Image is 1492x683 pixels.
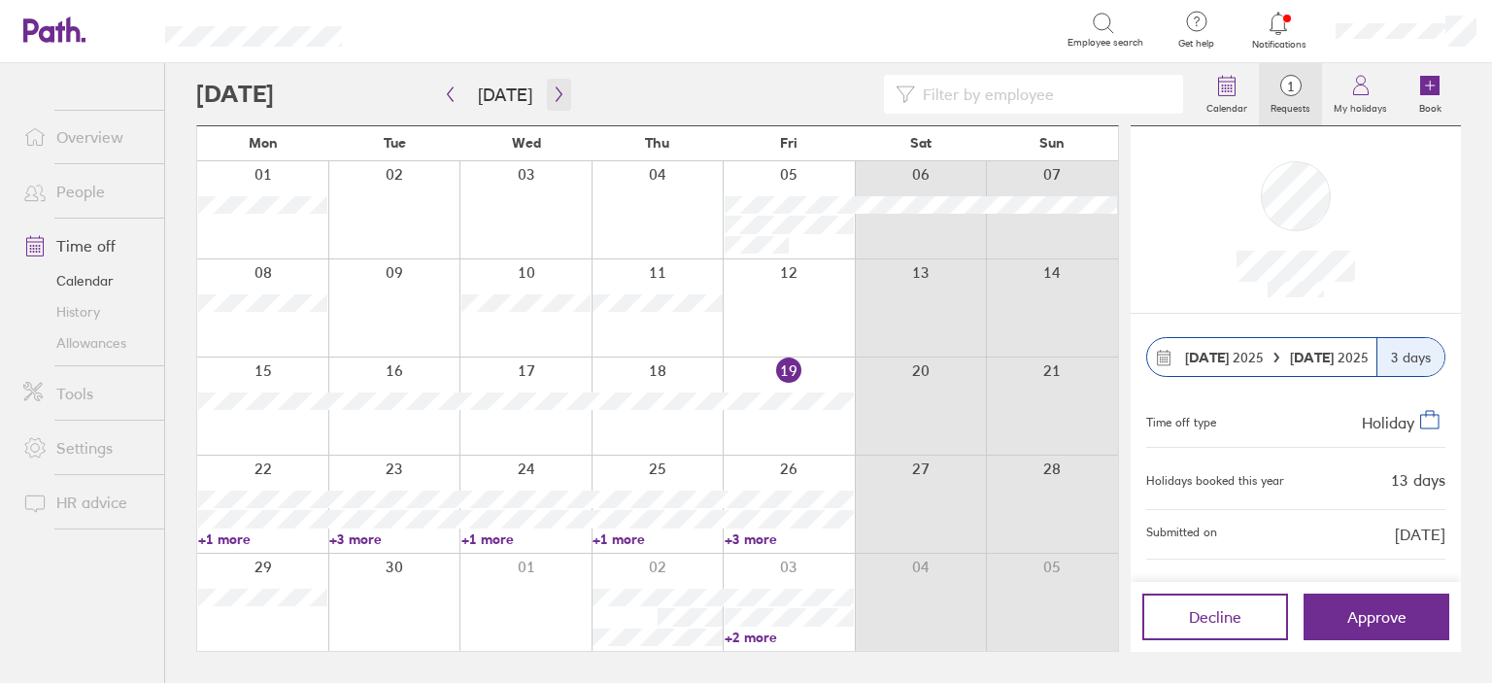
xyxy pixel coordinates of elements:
button: [DATE] [462,79,548,111]
span: 1 [1259,79,1322,94]
div: Holidays booked this year [1146,474,1284,488]
a: +3 more [725,530,854,548]
a: Notifications [1247,10,1310,51]
label: Requests [1259,97,1322,115]
span: Employee search [1068,37,1143,49]
input: Filter by employee [915,76,1171,113]
label: Book [1407,97,1453,115]
span: 2025 [1290,350,1369,365]
span: Sun [1039,135,1065,151]
span: Submitted on [1146,526,1217,543]
a: Allowances [8,327,164,359]
a: +1 more [198,530,327,548]
div: 13 days [1391,471,1445,489]
a: Calendar [8,265,164,296]
span: Holiday [1362,413,1414,432]
a: Settings [8,428,164,467]
div: 3 days [1376,338,1444,376]
label: My holidays [1322,97,1399,115]
div: Time off type [1146,408,1216,431]
button: Decline [1142,594,1288,640]
div: Search [394,20,444,38]
span: Get help [1165,38,1228,50]
span: Mon [249,135,278,151]
span: 2025 [1185,350,1264,365]
span: Tue [384,135,406,151]
button: Approve [1304,594,1449,640]
a: 1Requests [1259,63,1322,125]
a: +2 more [725,629,854,646]
a: +1 more [593,530,722,548]
strong: [DATE] [1290,349,1338,366]
label: Calendar [1195,97,1259,115]
span: Wed [512,135,541,151]
span: Sat [910,135,932,151]
a: HR advice [8,483,164,522]
a: +3 more [329,530,458,548]
a: People [8,172,164,211]
a: Time off [8,226,164,265]
a: Tools [8,374,164,413]
span: [DATE] [1395,526,1445,543]
a: History [8,296,164,327]
a: Calendar [1195,63,1259,125]
span: Thu [645,135,669,151]
a: +1 more [461,530,591,548]
span: Fri [780,135,797,151]
strong: [DATE] [1185,349,1229,366]
span: Decline [1189,608,1241,626]
span: Approve [1347,608,1407,626]
a: Book [1399,63,1461,125]
a: Overview [8,118,164,156]
span: Notifications [1247,39,1310,51]
a: My holidays [1322,63,1399,125]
